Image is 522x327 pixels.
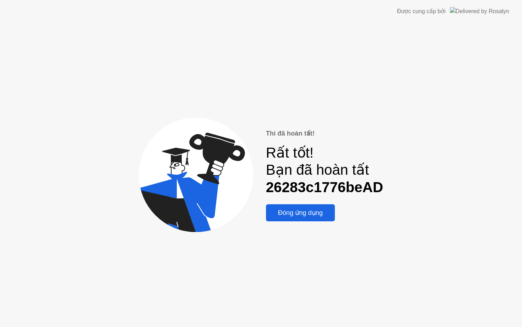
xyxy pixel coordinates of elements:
button: Đóng ứng dụng [266,204,335,221]
div: Đóng ứng dụng [268,209,333,217]
b: 26283c1776beAD [266,179,383,195]
img: Delivered by Rosalyn [450,7,509,15]
div: Được cung cấp bởi [397,7,446,16]
div: Rất tốt! Bạn đã hoàn tất [266,144,383,196]
div: Thi đã hoàn tất! [266,128,383,138]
